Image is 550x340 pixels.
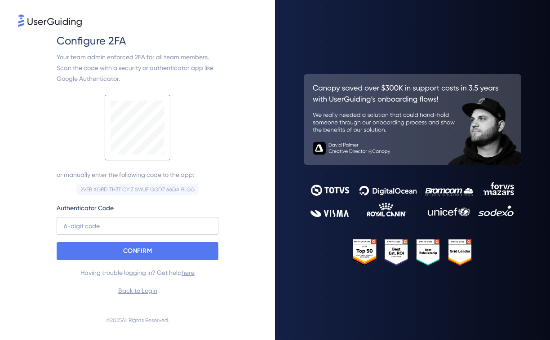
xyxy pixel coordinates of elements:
span: Configure 2FA [57,34,126,48]
span: or manually enter the following code to the app: [57,171,194,178]
div: 2VEB XGRD TH3T CYIZ SWJF GGDZ 66QA BLGG [80,186,195,193]
p: CONFIRM [123,244,152,258]
a: here [182,267,195,278]
span: © 2025 All Rights Reserved. [106,315,169,326]
label: Authenticator Code [57,203,218,213]
a: Back to Login [118,287,157,294]
img: 25303e33045975176eb484905ab012ff.svg [353,239,472,266]
span: Your team admin enforced 2FA for all team members. Scan the code with a security or authenticator... [57,53,215,82]
img: 8faab4ba6bc7696a72372aa768b0286c.svg [18,14,82,27]
span: Having trouble logging in? Get help [80,267,195,278]
input: 6-digit code [57,217,218,235]
img: 9302ce2ac39453076f5bc0f2f2ca889b.svg [310,182,515,217]
img: 26c0aa7c25a843aed4baddd2b5e0fa68.svg [304,74,521,165]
